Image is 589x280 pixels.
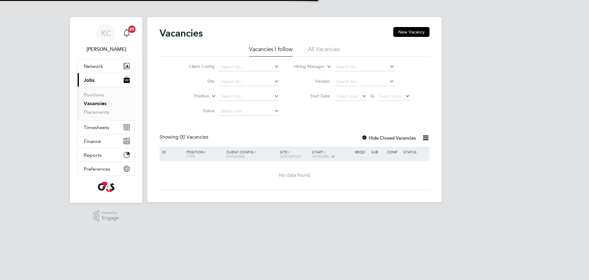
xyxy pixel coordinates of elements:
span: Type [187,154,195,159]
label: Hiring Manager [289,64,325,70]
input: Search for... [334,63,395,71]
div: Conf [386,147,402,157]
div: ID [160,147,182,157]
a: 20 [121,23,133,43]
a: KC[PERSON_NAME] [77,23,135,53]
label: Start Date [294,93,330,99]
span: Preferences [84,166,110,172]
button: Jobs [78,73,135,87]
span: Kirsty Collins [77,45,135,53]
nav: Main navigation [70,17,142,203]
div: Status [402,147,429,157]
div: Start / [310,147,353,162]
img: g4s-logo-retina.png [98,182,114,192]
span: Timesheets [84,124,109,130]
span: Manager [226,154,244,159]
label: Position [174,93,209,99]
label: Hide Closed Vacancies [361,135,416,141]
input: Search for... [219,63,279,71]
span: Powered by [102,210,119,215]
input: Search for... [334,77,395,86]
input: Select one [219,107,279,116]
span: Reports [84,152,102,158]
li: Vacancies I follow [249,45,293,57]
span: Network [84,63,103,69]
span: To [368,92,376,100]
span: Vendors [312,154,329,159]
div: Sub [370,147,386,157]
input: Search for... [219,92,279,101]
button: New Vacancy [393,27,429,37]
div: Position / [182,147,225,161]
div: Showing [160,134,210,140]
span: Select date [336,93,358,99]
span: Engage [102,215,119,221]
span: 00 Vacancies [180,134,208,140]
div: Jobs [78,87,135,120]
label: Status [179,108,214,113]
button: Timesheets [78,120,135,134]
span: Select date [379,93,402,99]
div: Reqd [353,147,369,157]
button: Preferences [78,162,135,175]
span: Finance [84,138,101,144]
button: Reports [78,148,135,162]
div: Client Config / [225,147,279,161]
a: Powered byEngage [93,210,119,222]
label: Client Config [179,64,214,69]
button: Network [78,59,135,73]
li: All Vacancies [308,45,340,57]
button: Finance [78,134,135,148]
div: No data found [160,172,429,179]
h2: Vacancies [160,27,203,39]
div: Site / [279,147,311,161]
span: Jobs [84,77,94,83]
a: Positions [84,92,104,98]
input: Search for... [219,77,279,86]
a: Vacancies [84,101,106,106]
span: 20 [128,26,136,33]
span: Site Group [280,154,301,159]
a: Placements [84,109,109,115]
a: Go to home page [77,182,135,192]
label: Site [179,78,214,84]
span: KC [101,29,111,37]
label: Vendor [294,78,330,84]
